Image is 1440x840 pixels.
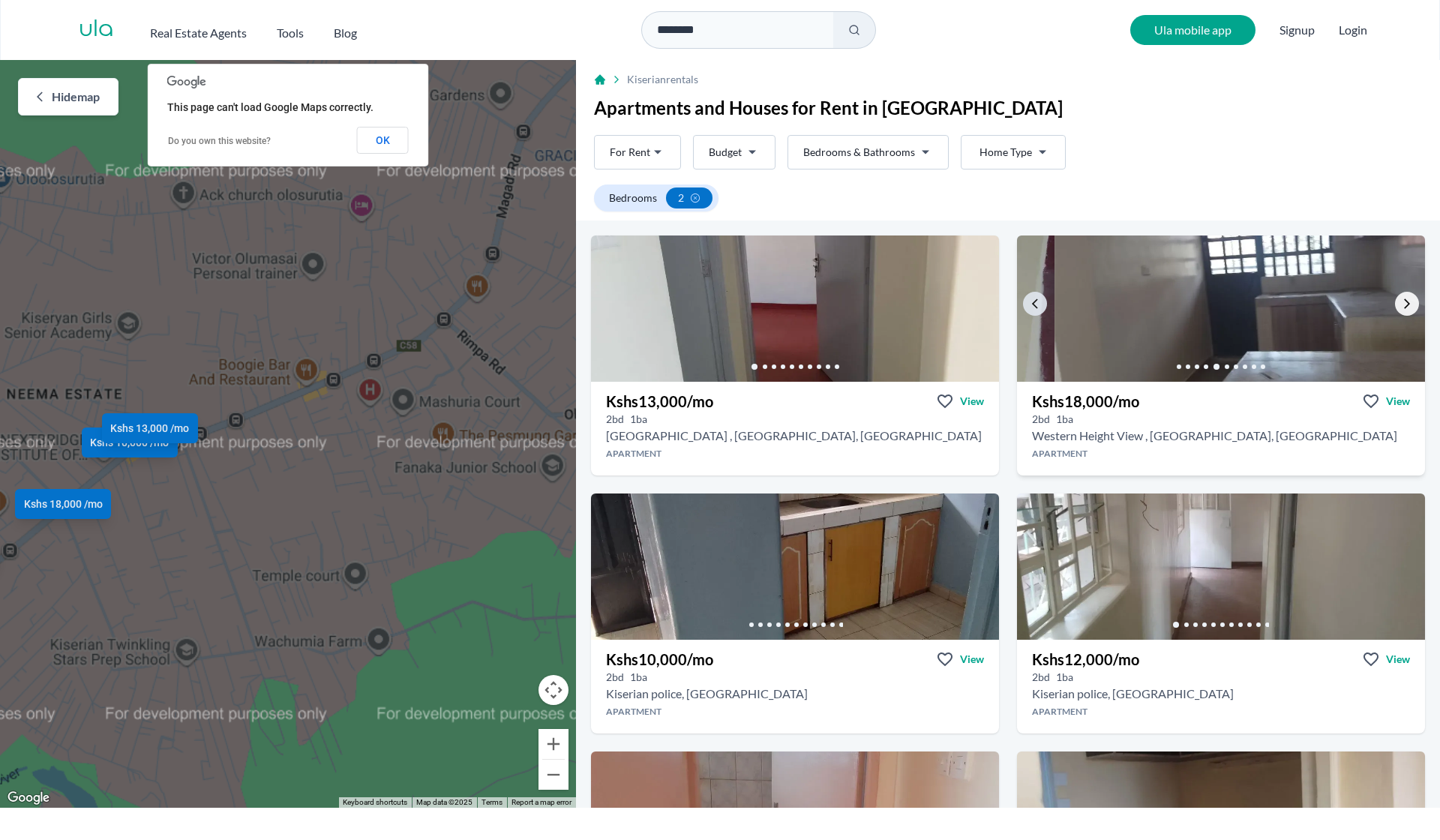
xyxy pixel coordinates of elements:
a: ula [79,16,114,43]
h3: Kshs 12,000 /mo [1032,649,1139,670]
h5: 1 bathrooms [1056,670,1073,685]
h5: 2 bedrooms [1032,412,1050,427]
a: Kshs18,000/moViewView property in detail2bd 1ba Western Height View , [GEOGRAPHIC_DATA], [GEOGRAP... [1017,382,1425,475]
h2: Blog [334,24,357,42]
a: Blog [334,18,357,42]
h2: Real Estate Agents [150,24,247,42]
button: Real Estate Agents [150,18,247,42]
h3: Kshs 13,000 /mo [606,391,713,412]
a: Terms (opens in new tab) [481,798,502,806]
span: View [960,394,984,409]
a: Kshs 13,000 /mo [102,414,198,444]
span: Bedrooms [609,190,657,205]
h2: 2 bedroom Apartment for rent in Kiserian - Kshs 10,000/mo -Kiserian police, Kiserian, Kenya, Kaji... [606,685,808,703]
h5: 2 bedrooms [1032,670,1050,685]
h4: Apartment [591,448,999,460]
h4: Apartment [591,706,999,718]
span: Kshs 10,000 /mo [90,435,169,450]
h5: 2 bedrooms [606,412,624,427]
h3: Kshs 10,000 /mo [606,649,713,670]
h5: 1 bathrooms [630,412,647,427]
button: Home Type [961,135,1066,169]
span: Hide map [52,88,100,106]
img: 2 bedroom Apartment for rent - Kshs 13,000/mo - in Kiserian Kajiado North Plaza, Magadi Road, Kis... [591,235,999,382]
a: Kshs 18,000 /mo [15,489,111,519]
span: Signup [1279,15,1315,45]
button: OK [357,127,409,154]
button: For Rent [594,135,681,169]
h4: Apartment [1017,706,1425,718]
a: Kshs10,000/moViewView property in detail2bd 1ba Kiserian police, [GEOGRAPHIC_DATA]Apartment [591,640,999,733]
button: Bedrooms & Bathrooms [787,135,949,169]
a: Go to the previous property image [1023,292,1047,316]
h3: Kshs 18,000 /mo [1032,391,1139,412]
h5: 2 bedrooms [606,670,624,685]
a: Kshs13,000/moViewView property in detail2bd 1ba [GEOGRAPHIC_DATA] , [GEOGRAPHIC_DATA], [GEOGRAPHI... [591,382,999,475]
h4: Apartment [1017,448,1425,460]
h2: Tools [277,24,304,42]
span: For Rent [610,145,650,160]
a: Go to the next property image [1395,292,1419,316]
span: Budget [709,145,742,160]
span: Bedrooms & Bathrooms [803,145,915,160]
h2: 2 bedroom Apartment for rent in Kiserian - Kshs 13,000/mo -Kajiado North Plaza, Magadi Road, Kise... [606,427,982,445]
img: 2 bedroom Apartment for rent - Kshs 10,000/mo - in Kiserian Kiserian police, Kiserian, Kenya, Kaj... [591,493,999,640]
span: Map data ©2025 [416,798,472,806]
nav: Main [150,18,387,42]
a: Do you own this website? [168,136,271,146]
button: Map camera controls [538,675,568,705]
a: Kshs 10,000 /mo [82,427,178,457]
span: View [960,652,984,667]
a: Open this area in Google Maps (opens a new window) [4,788,53,808]
h5: 1 bathrooms [630,670,647,685]
span: Kshs 13,000 /mo [110,421,189,436]
span: Kiserian rentals [627,72,698,87]
button: Keyboard shortcuts [343,797,407,808]
img: Google [4,788,53,808]
button: Login [1339,21,1367,39]
button: Zoom out [538,760,568,790]
a: Ula mobile app [1130,15,1255,45]
button: Zoom in [538,729,568,759]
span: View [1386,394,1410,409]
span: Home Type [979,145,1032,160]
span: 2 [678,190,684,205]
button: Tools [277,18,304,42]
button: Budget [693,135,775,169]
h1: Apartments and Houses for Rent in [GEOGRAPHIC_DATA] [594,96,1422,120]
a: Report a map error [511,798,571,806]
a: Kshs12,000/moViewView property in detail2bd 1ba Kiserian police, [GEOGRAPHIC_DATA]Apartment [1017,640,1425,733]
span: This page can't load Google Maps correctly. [167,101,373,113]
h2: 2 bedroom Apartment for rent in Kiserian - Kshs 12,000/mo -Kiserian police, Kiserian, Kenya, Kaji... [1032,685,1234,703]
h5: 1 bathrooms [1056,412,1073,427]
h2: 2 bedroom Apartment for rent in Kiserian - Kshs 18,000/mo -Western Heights,Kiserian, Kiserian, Ke... [1032,427,1397,445]
span: View [1386,652,1410,667]
img: 2 bedroom Apartment for rent - Kshs 12,000/mo - in Kiserian Kiserian police, Kiserian, Kenya, Kaj... [1017,493,1425,640]
span: Kshs 18,000 /mo [24,496,103,511]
